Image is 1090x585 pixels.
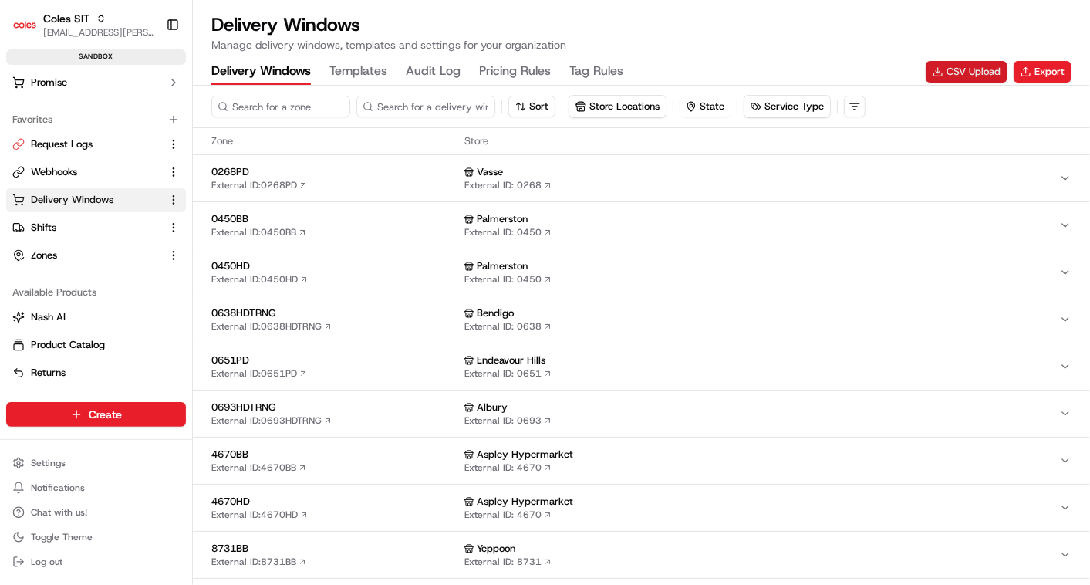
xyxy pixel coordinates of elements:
[211,495,458,509] span: 4670HD
[211,320,332,333] a: External ID:0638HDTRNG
[569,59,623,85] button: Tag Rules
[52,147,253,162] div: Start new chat
[464,134,1071,148] span: Store
[464,367,552,380] a: External ID: 0651
[15,147,43,174] img: 1736555255976-a54dd68f-1ca7-489b-9aae-adbdc363a1c4
[211,37,566,52] p: Manage delivery windows, templates and settings for your organization
[569,96,666,117] button: Store Locations
[31,310,66,324] span: Nash AI
[31,76,67,90] span: Promise
[40,99,278,115] input: Got a question? Start typing here...
[211,226,307,238] a: External ID:0450BB
[211,367,308,380] a: External ID:0651PD
[1014,61,1071,83] button: Export
[12,249,161,262] a: Zones
[6,551,186,573] button: Log out
[31,338,105,352] span: Product Catalog
[89,407,122,422] span: Create
[477,495,573,509] span: Aspley Hypermarket
[6,70,186,95] button: Promise
[477,353,545,367] span: Endeavour Hills
[31,193,113,207] span: Delivery Windows
[680,96,731,117] button: State
[211,542,458,556] span: 8731BB
[15,225,28,237] div: 📗
[464,462,552,474] a: External ID: 4670
[31,137,93,151] span: Request Logs
[6,402,186,427] button: Create
[31,482,85,494] span: Notifications
[6,360,186,385] button: Returns
[6,6,160,43] button: Coles SITColes SIT[EMAIL_ADDRESS][PERSON_NAME][PERSON_NAME][DOMAIN_NAME]
[211,165,458,179] span: 0268PD
[154,261,187,272] span: Pylon
[15,15,46,46] img: Nash
[211,273,309,286] a: External ID:0450HD
[211,401,458,414] span: 0693HDTRNG
[464,226,552,238] a: External ID: 0450
[6,502,186,523] button: Chat with us!
[31,457,66,469] span: Settings
[6,477,186,499] button: Notifications
[124,217,254,245] a: 💻API Documentation
[464,414,552,427] a: External ID: 0693
[477,165,503,179] span: Vasse
[464,273,552,286] a: External ID: 0450
[211,448,458,462] span: 4670BB
[43,11,89,26] button: Coles SIT
[6,243,186,268] button: Zones
[31,165,77,179] span: Webhooks
[211,556,307,568] a: External ID:8731BB
[193,249,1090,296] button: 0450HDExternal ID:0450HD PalmerstonExternal ID: 0450
[31,223,118,238] span: Knowledge Base
[43,26,154,39] button: [EMAIL_ADDRESS][PERSON_NAME][PERSON_NAME][DOMAIN_NAME]
[464,556,552,568] a: External ID: 8731
[193,485,1090,531] button: 4670HDExternal ID:4670HD Aspley HypermarketExternal ID: 4670
[356,96,495,117] input: Search for a delivery window
[6,215,186,240] button: Shifts
[12,137,161,151] a: Request Logs
[508,96,555,117] button: Sort
[262,151,281,170] button: Start new chat
[52,162,195,174] div: We're available if you need us!
[464,509,552,521] a: External ID: 4670
[211,96,350,117] input: Search for a zone
[6,188,186,212] button: Delivery Windows
[193,202,1090,249] button: 0450BBExternal ID:0450BB PalmerstonExternal ID: 0450
[6,526,186,548] button: Toggle Theme
[130,225,143,237] div: 💻
[12,221,161,235] a: Shifts
[31,531,93,543] span: Toggle Theme
[211,134,458,148] span: Zone
[211,353,458,367] span: 0651PD
[193,296,1090,343] button: 0638HDTRNGExternal ID:0638HDTRNG BendigoExternal ID: 0638
[6,160,186,184] button: Webhooks
[9,217,124,245] a: 📗Knowledge Base
[12,165,161,179] a: Webhooks
[569,95,666,118] button: Store Locations
[31,249,57,262] span: Zones
[12,310,180,324] a: Nash AI
[12,193,161,207] a: Delivery Windows
[477,542,515,556] span: Yeppoon
[477,259,528,273] span: Palmerston
[926,61,1007,83] button: CSV Upload
[329,59,387,85] button: Templates
[6,280,186,305] div: Available Products
[464,179,552,191] a: External ID: 0268
[15,61,281,86] p: Welcome 👋
[193,438,1090,484] button: 4670BBExternal ID:4670BB Aspley HypermarketExternal ID: 4670
[193,155,1090,201] button: 0268PDExternal ID:0268PD VasseExternal ID: 0268
[477,401,508,414] span: Albury
[477,306,514,320] span: Bendigo
[6,452,186,474] button: Settings
[12,12,37,37] img: Coles SIT
[477,212,528,226] span: Palmerston
[744,96,830,117] button: Service Type
[211,179,308,191] a: External ID:0268PD
[109,260,187,272] a: Powered byPylon
[464,320,552,333] a: External ID: 0638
